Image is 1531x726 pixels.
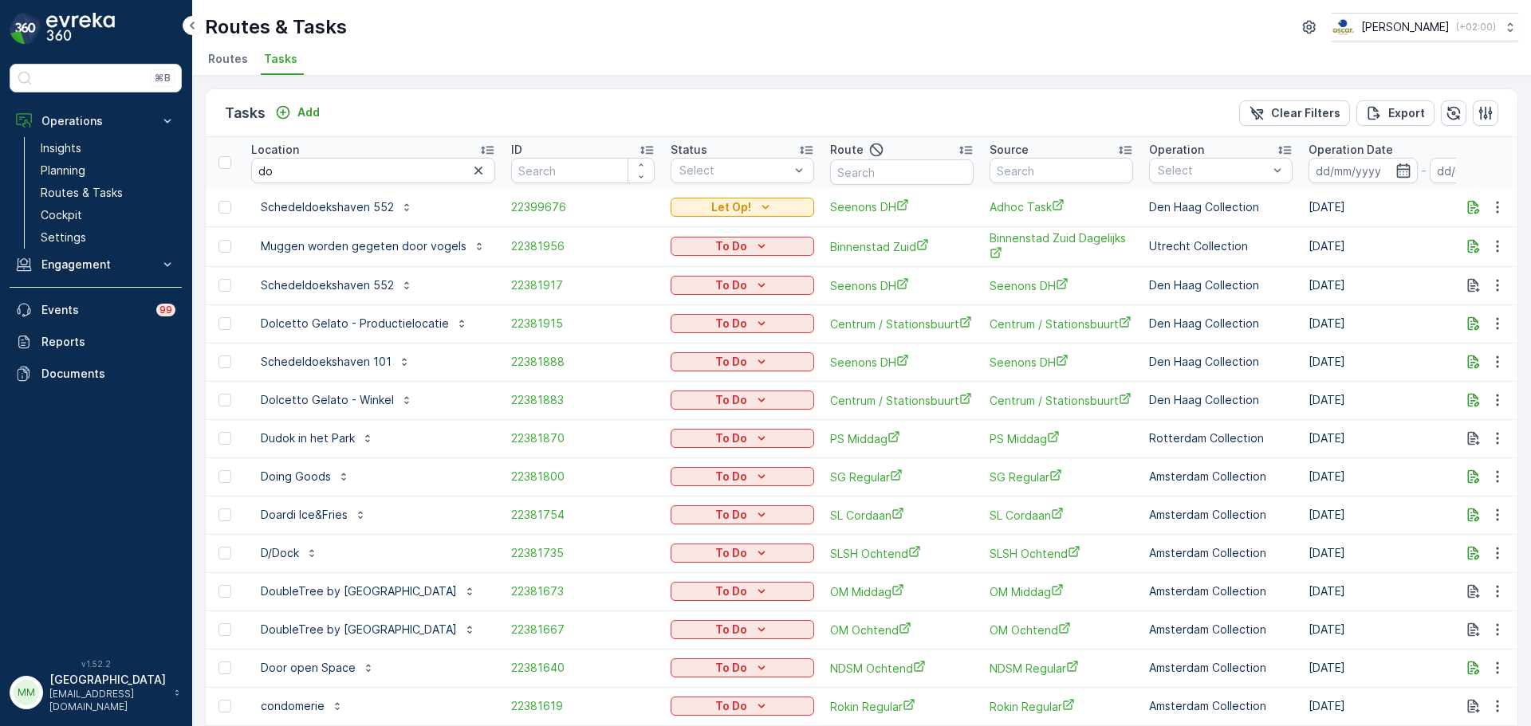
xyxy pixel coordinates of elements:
p: ( +02:00 ) [1456,21,1496,33]
div: Toggle Row Selected [218,240,231,253]
button: Export [1356,100,1435,126]
a: PS Middag [990,430,1133,447]
button: Clear Filters [1239,100,1350,126]
p: D/Dock [261,545,299,561]
p: To Do [715,507,747,523]
span: Binnenstad Zuid [830,238,974,255]
div: Toggle Row Selected [218,470,231,483]
p: Documents [41,366,175,382]
a: Centrum / Stationsbuurt [830,392,974,409]
p: To Do [715,698,747,714]
a: NDSM Ochtend [830,660,974,677]
div: MM [14,680,39,705]
p: DoubleTree by [GEOGRAPHIC_DATA] [261,583,457,599]
button: To Do [671,429,814,448]
p: Let Op! [711,199,751,215]
p: Export [1388,105,1425,121]
a: Centrum / Stationsbuurt [990,392,1133,409]
p: To Do [715,583,747,599]
a: SG Regular [990,469,1133,485]
a: 22381883 [511,392,655,408]
a: 22381673 [511,583,655,599]
button: To Do [671,582,814,601]
p: Settings [41,230,86,245]
a: 22381754 [511,507,655,523]
button: Schedeldoekshaven 552 [251,194,423,220]
a: SLSH Ochtend [990,545,1133,562]
a: 22381800 [511,469,655,485]
button: D/Dock [251,540,328,566]
a: 22381915 [511,316,655,332]
button: Add [269,103,326,122]
span: Seenons DH [830,277,974,294]
span: 22381619 [511,698,655,714]
p: [PERSON_NAME] [1361,19,1450,35]
div: Toggle Row Selected [218,432,231,445]
span: 22381735 [511,545,655,561]
div: Toggle Row Selected [218,394,231,406]
a: Rokin Regular [830,698,974,715]
p: Den Haag Collection [1149,316,1293,332]
a: OM Middag [830,583,974,600]
span: Tasks [264,51,297,67]
span: PS Middag [830,430,974,447]
p: Dolcetto Gelato - Winkel [261,392,394,408]
button: To Do [671,390,814,410]
a: OM Middag [990,583,1133,600]
a: OM Ochtend [830,622,974,638]
p: To Do [715,469,747,485]
p: Den Haag Collection [1149,277,1293,293]
img: logo [10,13,41,45]
p: Source [990,142,1029,158]
p: To Do [715,392,747,408]
span: SL Cordaan [990,507,1133,524]
a: OM Ochtend [990,622,1133,638]
p: 99 [159,304,172,316]
span: 22381667 [511,622,655,638]
p: Den Haag Collection [1149,354,1293,370]
p: Operation Date [1309,142,1393,158]
div: Toggle Row Selected [218,508,231,521]
a: Documents [10,358,182,390]
button: Schedeldoekshaven 101 [251,349,420,375]
a: Planning [34,159,182,182]
p: Cockpit [41,207,82,223]
p: Operation [1149,142,1204,158]
a: 22381870 [511,430,655,446]
span: Routes [208,51,248,67]
a: Centrum / Stationsbuurt [830,316,974,332]
span: 22381917 [511,277,655,293]
a: Seenons DH [830,354,974,371]
p: Schedeldoekshaven 101 [261,354,392,370]
input: Search [511,158,655,183]
div: Toggle Row Selected [218,623,231,636]
p: To Do [715,277,747,293]
p: Schedeldoekshaven 552 [261,277,394,293]
input: Search [251,158,495,183]
p: condomerie [261,698,325,714]
p: To Do [715,622,747,638]
p: Select [679,163,789,179]
button: DoubleTree by [GEOGRAPHIC_DATA] [251,617,486,642]
p: Schedeldoekshaven 552 [261,199,394,215]
p: Muggen worden gegeten door vogels [261,238,466,254]
a: Settings [34,226,182,249]
span: SLSH Ochtend [830,545,974,562]
a: Centrum / Stationsbuurt [990,316,1133,332]
button: Operations [10,105,182,137]
a: 22399676 [511,199,655,215]
p: Select [1158,163,1268,179]
a: Seenons DH [830,198,974,215]
p: Route [830,142,864,158]
p: ⌘B [155,72,171,84]
a: Insights [34,137,182,159]
span: Seenons DH [990,277,1133,294]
